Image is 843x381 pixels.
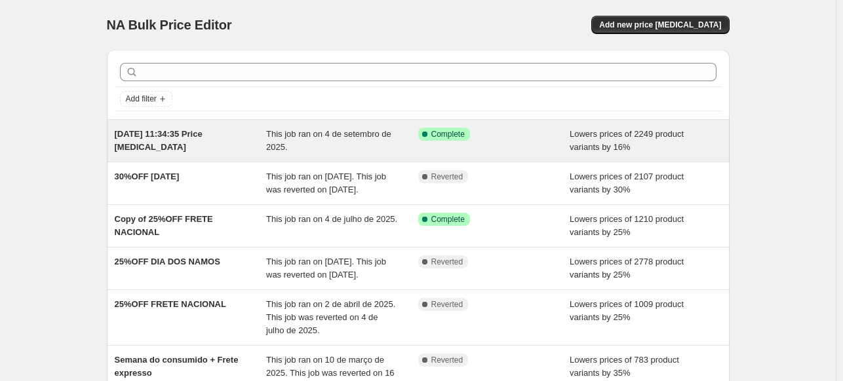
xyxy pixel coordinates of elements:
span: This job ran on 2 de abril de 2025. This job was reverted on 4 de julho de 2025. [266,299,395,335]
span: Lowers prices of 1009 product variants by 25% [570,299,684,322]
button: Add new price [MEDICAL_DATA] [591,16,729,34]
span: Semana do consumido + Frete expresso [115,355,239,378]
span: Reverted [431,299,463,310]
span: 30%OFF [DATE] [115,172,180,181]
span: Reverted [431,257,463,267]
span: This job ran on 4 de setembro de 2025. [266,129,391,152]
span: Reverted [431,355,463,365]
span: [DATE] 11:34:35 Price [MEDICAL_DATA] [115,129,203,152]
span: NA Bulk Price Editor [107,18,232,32]
span: Add filter [126,94,157,104]
span: Lowers prices of 783 product variants by 35% [570,355,679,378]
span: This job ran on [DATE]. This job was reverted on [DATE]. [266,257,386,280]
span: 25%OFF DIA DOS NAMOS [115,257,220,266]
span: Reverted [431,172,463,182]
span: Complete [431,129,465,139]
span: This job ran on 4 de julho de 2025. [266,214,397,224]
span: Complete [431,214,465,225]
span: Copy of 25%OFF FRETE NACIONAL [115,214,213,237]
button: Add filter [120,91,172,107]
span: This job ran on [DATE]. This job was reverted on [DATE]. [266,172,386,194]
span: Lowers prices of 2107 product variants by 30% [570,172,684,194]
span: Add new price [MEDICAL_DATA] [599,20,721,30]
span: Lowers prices of 1210 product variants by 25% [570,214,684,237]
span: Lowers prices of 2778 product variants by 25% [570,257,684,280]
span: Lowers prices of 2249 product variants by 16% [570,129,684,152]
span: 25%OFF FRETE NACIONAL [115,299,226,309]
